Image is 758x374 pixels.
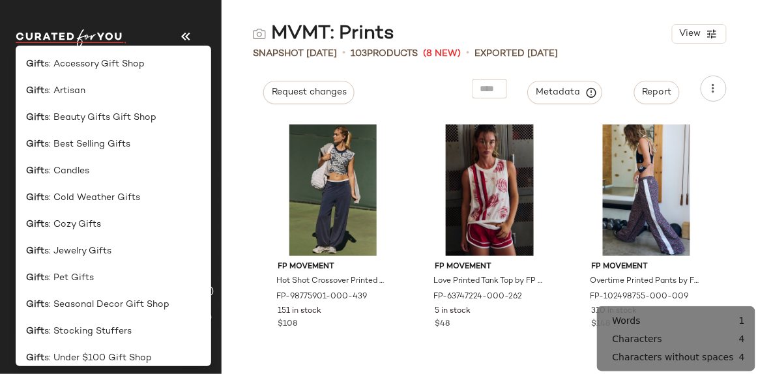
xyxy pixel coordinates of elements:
[26,111,44,124] b: Gift
[634,81,680,104] button: Report
[263,81,355,104] button: Request changes
[435,261,545,273] span: FP Movement
[590,291,689,303] span: FP-102498755-000-009
[642,87,672,98] span: Report
[435,319,450,330] span: $48
[26,271,44,285] b: Gift
[44,244,111,258] span: s: Jewelry Gifts
[423,47,461,61] span: (8 New)
[26,351,44,365] b: Gift
[590,276,701,287] span: Overtime Printed Pants by FP Movement at Free People in Black, Size: S
[44,164,89,178] span: s: Candles
[253,21,394,47] div: MVMT: Prints
[351,49,367,59] span: 103
[433,291,522,303] span: FP-63747224-000-262
[528,81,603,104] button: Metadata
[253,47,337,61] span: Snapshot [DATE]
[26,191,44,205] b: Gift
[592,306,637,317] span: 310 in stock
[26,324,44,338] b: Gift
[26,218,44,231] b: Gift
[268,124,399,256] img: 98775901_439_d
[26,244,44,258] b: Gift
[536,87,595,98] span: Metadata
[433,276,544,287] span: Love Printed Tank Top by FP Movement at Free People in Red, Size: XS
[44,271,94,285] span: s: Pet Gifts
[592,261,702,273] span: FP Movement
[44,298,169,311] span: s: Seasonal Decor Gift Shop
[16,29,126,48] img: cfy_white_logo.C9jOOHJF.svg
[581,124,712,256] img: 102498755_009_0
[253,27,266,40] img: svg%3e
[26,298,44,311] b: Gift
[26,164,44,178] b: Gift
[44,218,101,231] span: s: Cozy Gifts
[277,291,368,303] span: FP-98775901-000-439
[271,87,347,98] span: Request changes
[679,29,701,39] span: View
[342,46,345,61] span: •
[44,84,85,98] span: s: Artisan
[26,57,44,71] b: Gift
[44,191,140,205] span: s: Cold Weather Gifts
[278,261,388,273] span: FP Movement
[424,124,555,256] img: 63747224_262_0
[466,46,469,61] span: •
[672,24,727,44] button: View
[351,47,418,61] div: Products
[44,351,152,365] span: s: Under $100 Gift Shop
[44,111,156,124] span: s: Beauty Gifts Gift Shop
[26,137,44,151] b: Gift
[44,324,132,338] span: s: Stocking Stuffers
[277,276,387,287] span: Hot Shot Crossover Printed Set by FP Movement at Free People, Size: L
[278,306,322,317] span: 151 in stock
[278,319,298,330] span: $108
[435,306,471,317] span: 5 in stock
[474,47,558,61] p: Exported [DATE]
[26,84,44,98] b: Gift
[44,57,145,71] span: s: Accessory Gift Shop
[44,137,130,151] span: s: Best Selling Gifts
[592,319,611,330] span: $148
